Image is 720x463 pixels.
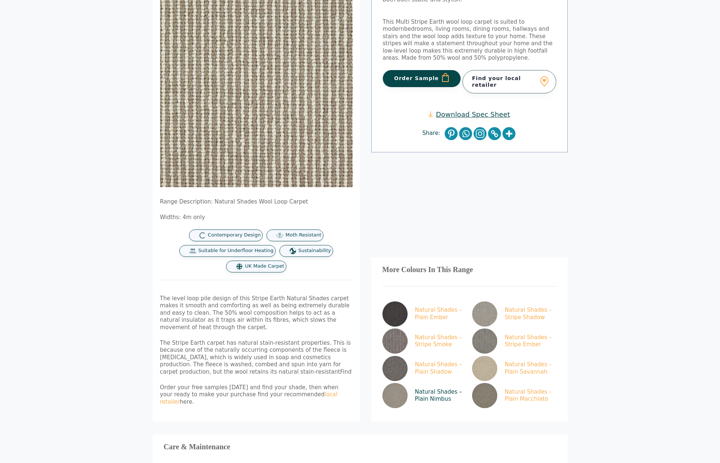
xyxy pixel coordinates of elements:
[472,356,554,381] a: Natural Shades – Plain Savannah
[383,70,461,87] button: Order Sample
[502,127,515,140] a: More
[459,127,472,140] a: Whatsapp
[382,328,464,354] a: Natural Shades – Stripe Smoke
[472,328,554,354] a: Natural Shades – Stripe Ember
[160,198,353,206] p: Range Description: Natural Shades Wool Loop Carpet
[160,384,339,405] span: Order your free samples [DATE] and find your shade, then when your ready to make your purchase fi...
[382,301,464,327] a: Natural Shades – Plain Ember
[472,383,554,408] a: Natural Shades – Plain Macchiato
[472,328,497,354] img: Cream & Grey Stripe
[245,263,284,269] span: UK Made Carpet
[488,127,501,140] a: Copy Link
[382,268,557,271] h3: More Colours In This Range
[383,19,525,33] span: This Multi Stripe Earth wool loop carpet is suited to modern
[198,248,273,254] span: Suitable for Underfloor Heating
[298,248,331,254] span: Sustainability
[382,356,408,381] img: Plain Shadow Dark Grey
[164,446,557,449] h3: Care & Maintenance
[382,383,464,408] a: Natural Shades – Plain Nimbus
[160,214,353,221] p: Widths: 4m only
[472,301,554,327] a: Natural Shades – Stripe Shadow
[382,301,408,327] img: smokey grey tone
[160,391,338,405] a: local retailer
[462,70,556,93] a: Find your local retailer
[472,356,497,381] img: Plain sandy tone
[472,301,497,327] img: mid grey & cream stripe
[422,130,444,137] span: Share:
[445,127,458,140] a: Pinterest
[160,295,350,331] span: The level loop pile design of this Stripe Earth Natural Shades carpet makes it smooth and comfort...
[474,127,487,140] a: Instagram
[382,383,408,408] img: Plain Nimbus Mid Grey
[383,26,553,61] span: bedrooms, living rooms, dining rooms, hallways and stairs and the wool loop adds texture to your ...
[382,356,464,381] a: Natural Shades – Plain Shadow
[382,328,408,354] img: dark and light grey stripe
[208,232,261,238] span: Contemporary Design
[472,383,497,408] img: Plain Macchiato
[428,110,510,119] a: Download Spec Sheet
[285,232,321,238] span: Moth Resistant
[160,340,351,375] span: The Stripe Earth carpet has natural stain-resistant properties. This is because one of the natura...
[340,368,352,375] span: Find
